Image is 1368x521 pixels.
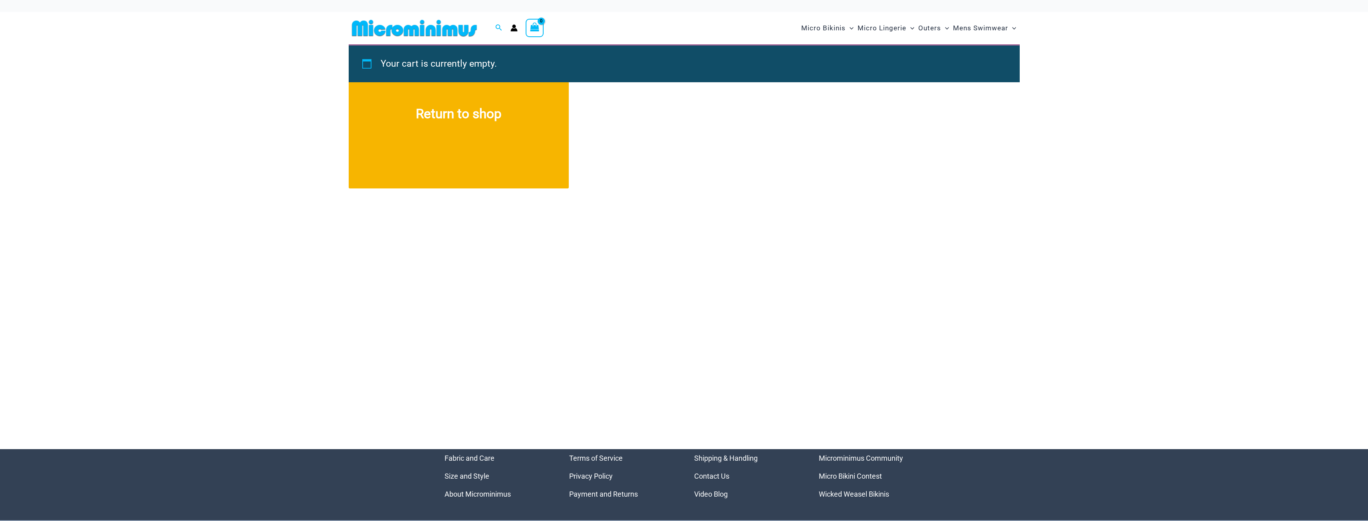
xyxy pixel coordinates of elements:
[349,39,569,188] a: Return to shop
[819,449,924,503] aside: Footer Widget 4
[953,18,1008,38] span: Mens Swimwear
[819,449,924,503] nav: Menu
[858,18,906,38] span: Micro Lingerie
[694,449,799,503] nav: Menu
[495,23,502,33] a: Search icon link
[798,15,1020,42] nav: Site Navigation
[856,16,916,40] a: Micro LingerieMenu ToggleMenu Toggle
[799,16,856,40] a: Micro BikinisMenu ToggleMenu Toggle
[906,18,914,38] span: Menu Toggle
[510,24,518,32] a: Account icon link
[951,16,1018,40] a: Mens SwimwearMenu ToggleMenu Toggle
[918,18,941,38] span: Outers
[694,454,758,462] a: Shipping & Handling
[819,472,882,480] a: Micro Bikini Contest
[445,454,494,462] a: Fabric and Care
[569,454,623,462] a: Terms of Service
[445,449,550,503] aside: Footer Widget 1
[941,18,949,38] span: Menu Toggle
[694,449,799,503] aside: Footer Widget 3
[445,449,550,503] nav: Menu
[349,44,1020,82] div: Your cart is currently empty.
[801,18,846,38] span: Micro Bikinis
[445,472,489,480] a: Size and Style
[694,490,728,498] a: Video Blog
[445,490,511,498] a: About Microminimus
[819,490,889,498] a: Wicked Weasel Bikinis
[819,454,903,462] a: Microminimus Community
[569,472,613,480] a: Privacy Policy
[349,19,480,37] img: MM SHOP LOGO FLAT
[1008,18,1016,38] span: Menu Toggle
[569,449,674,503] nav: Menu
[694,472,729,480] a: Contact Us
[526,19,544,37] a: View Shopping Cart, empty
[916,16,951,40] a: OutersMenu ToggleMenu Toggle
[846,18,854,38] span: Menu Toggle
[569,490,638,498] a: Payment and Returns
[569,449,674,503] aside: Footer Widget 2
